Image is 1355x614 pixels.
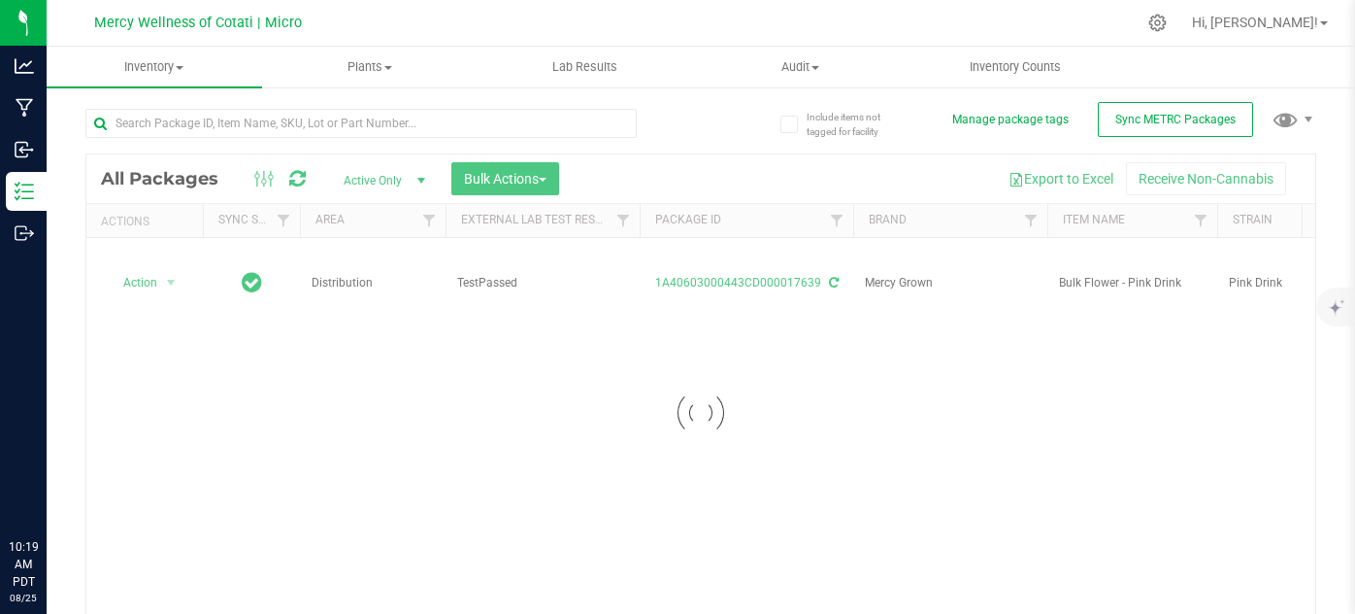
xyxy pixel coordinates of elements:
span: Lab Results [526,58,644,76]
span: Inventory Counts [943,58,1087,76]
span: Inventory [47,58,262,76]
a: Inventory [47,47,262,87]
inline-svg: Manufacturing [15,98,34,118]
span: Hi, [PERSON_NAME]! [1192,15,1318,30]
span: Plants [263,58,477,76]
p: 08/25 [9,591,38,605]
a: Inventory Counts [908,47,1123,87]
span: Sync METRC Packages [1115,113,1236,126]
input: Search Package ID, Item Name, SKU, Lot or Part Number... [85,109,637,138]
span: Mercy Wellness of Cotati | Micro [94,15,302,31]
a: Plants [262,47,478,87]
span: Include items not tagged for facility [807,110,904,139]
inline-svg: Inbound [15,140,34,159]
span: Audit [693,58,907,76]
a: Audit [692,47,908,87]
p: 10:19 AM PDT [9,538,38,591]
a: Lab Results [478,47,693,87]
inline-svg: Inventory [15,182,34,201]
inline-svg: Analytics [15,56,34,76]
iframe: Resource center unread badge [57,456,81,479]
button: Manage package tags [952,112,1069,128]
button: Sync METRC Packages [1098,102,1253,137]
iframe: Resource center [19,459,78,517]
div: Manage settings [1145,14,1170,32]
inline-svg: Outbound [15,223,34,243]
